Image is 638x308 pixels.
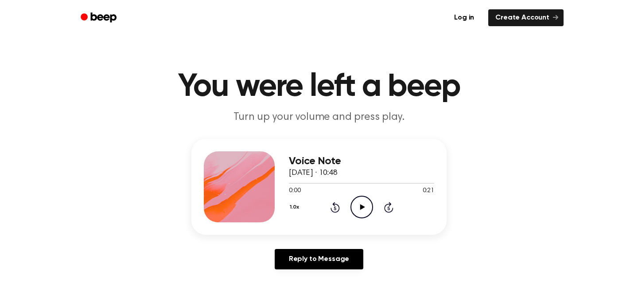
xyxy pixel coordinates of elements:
[423,186,434,196] span: 0:21
[149,110,489,125] p: Turn up your volume and press play.
[445,8,483,28] a: Log in
[289,169,338,177] span: [DATE] · 10:48
[488,9,564,26] a: Create Account
[74,9,124,27] a: Beep
[275,249,363,269] a: Reply to Message
[289,186,300,196] span: 0:00
[92,71,546,103] h1: You were left a beep
[289,155,434,167] h3: Voice Note
[289,200,302,215] button: 1.0x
